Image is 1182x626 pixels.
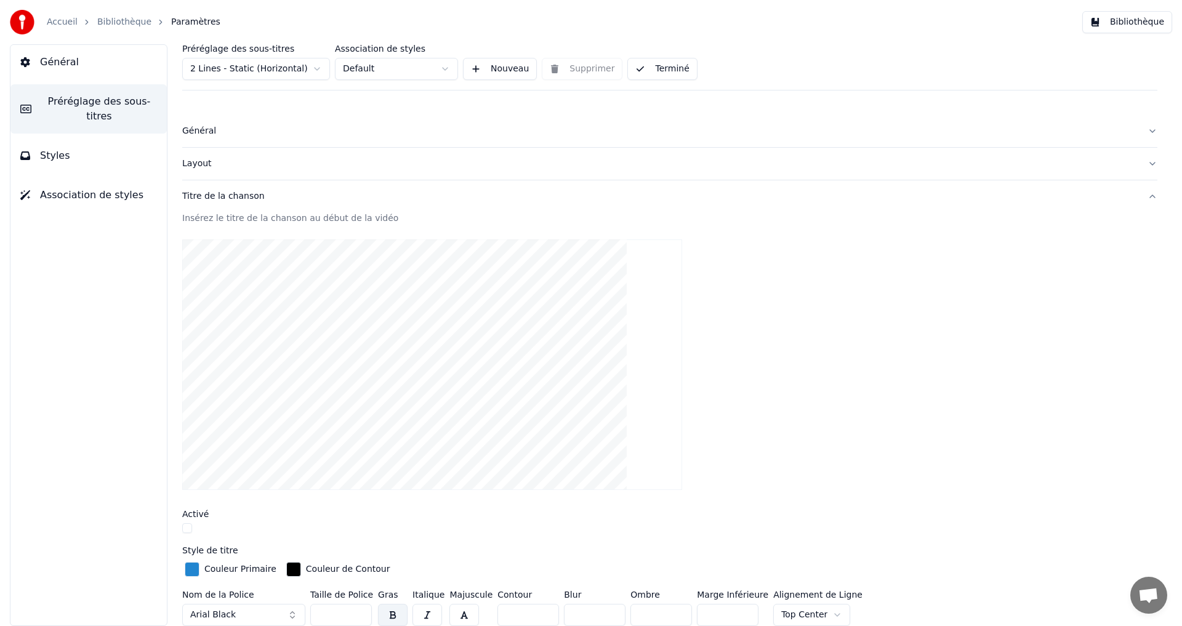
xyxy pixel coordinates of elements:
[182,190,1138,203] div: Titre de la chanson
[182,44,330,53] label: Préréglage des sous-titres
[182,125,1138,137] div: Général
[412,590,444,599] label: Italique
[10,138,167,173] button: Styles
[40,148,70,163] span: Styles
[182,590,305,599] label: Nom de la Police
[47,16,78,28] a: Accueil
[182,148,1157,180] button: Layout
[182,158,1138,170] div: Layout
[182,180,1157,212] button: Titre de la chanson
[627,58,697,80] button: Terminé
[182,560,279,579] button: Couleur Primaire
[10,45,167,79] button: Général
[41,94,157,124] span: Préréglage des sous-titres
[171,16,220,28] span: Paramètres
[10,84,167,134] button: Préréglage des sous-titres
[697,590,768,599] label: Marge Inférieure
[182,546,238,555] label: Style de titre
[463,58,537,80] button: Nouveau
[47,16,220,28] nav: breadcrumb
[182,212,1157,225] div: Insérez le titre de la chanson au début de la vidéo
[378,590,408,599] label: Gras
[335,44,458,53] label: Association de styles
[1082,11,1172,33] button: Bibliothèque
[204,563,276,576] div: Couleur Primaire
[284,560,393,579] button: Couleur de Contour
[182,115,1157,147] button: Général
[10,178,167,212] button: Association de styles
[1130,577,1167,614] a: Ouvrir le chat
[310,590,373,599] label: Taille de Police
[182,510,209,518] label: Activé
[190,609,236,621] span: Arial Black
[10,10,34,34] img: youka
[97,16,151,28] a: Bibliothèque
[773,590,862,599] label: Alignement de Ligne
[40,55,79,70] span: Général
[564,590,625,599] label: Blur
[630,590,692,599] label: Ombre
[497,590,559,599] label: Contour
[306,563,390,576] div: Couleur de Contour
[40,188,143,203] span: Association de styles
[449,590,492,599] label: Majuscule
